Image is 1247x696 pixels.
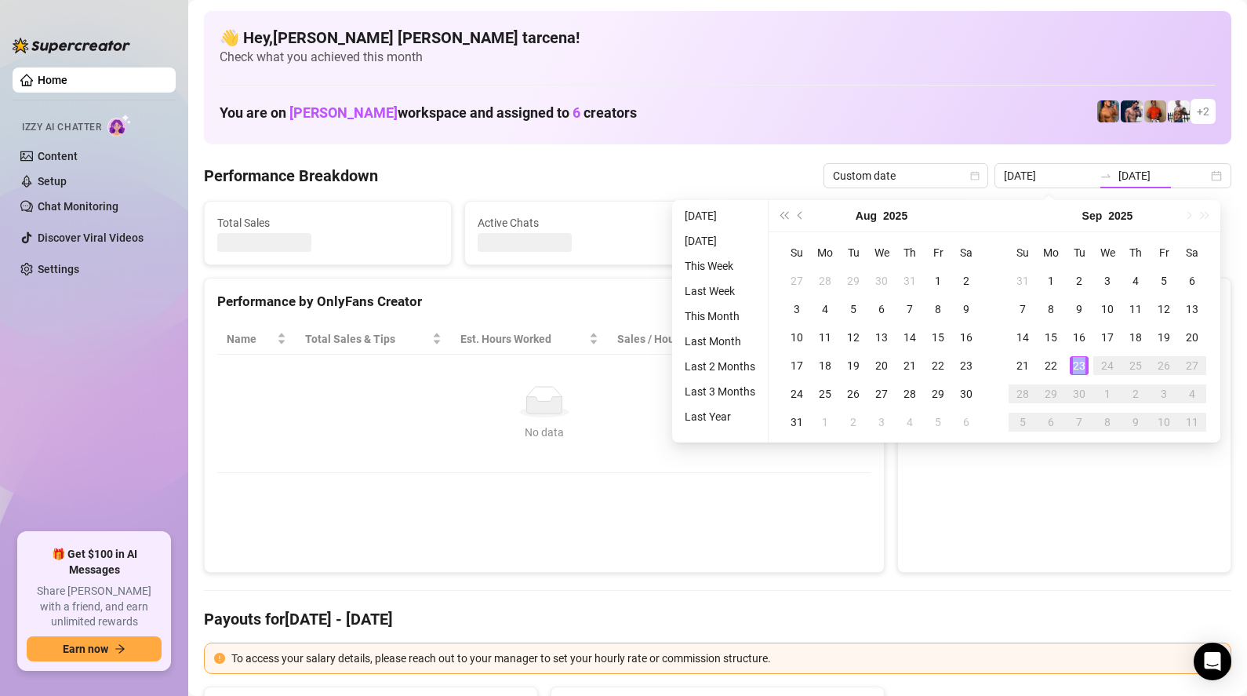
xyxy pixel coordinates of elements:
span: arrow-right [115,643,125,654]
input: End date [1118,167,1208,184]
th: Chat Conversion [726,324,872,355]
span: Sales / Hour [617,330,704,348]
h4: 👋 Hey, [PERSON_NAME] [PERSON_NAME] tarcena ! [220,27,1216,49]
span: swap-right [1100,169,1112,182]
a: Chat Monitoring [38,200,118,213]
span: [PERSON_NAME] [289,104,398,121]
a: Home [38,74,67,86]
th: Name [217,324,296,355]
span: to [1100,169,1112,182]
button: Earn nowarrow-right [27,636,162,661]
span: Name [227,330,274,348]
span: Total Sales [217,214,438,231]
span: Chat Conversion [736,330,850,348]
span: Check what you achieved this month [220,49,1216,66]
h4: Performance Breakdown [204,165,378,187]
a: Discover Viral Videos [38,231,144,244]
span: 🎁 Get $100 in AI Messages [27,547,162,578]
h1: You are on workspace and assigned to creators [220,104,637,122]
span: Izzy AI Chatter [22,120,101,135]
img: logo-BBDzfeDw.svg [13,38,130,53]
div: Open Intercom Messenger [1194,643,1231,680]
span: Custom date [833,164,979,188]
div: No data [233,424,856,441]
input: Start date [1004,167,1093,184]
h4: Payouts for [DATE] - [DATE] [204,608,1231,630]
th: Sales / Hour [608,324,726,355]
span: + 2 [1197,103,1209,120]
a: Setup [38,175,67,188]
span: Share [PERSON_NAME] with a friend, and earn unlimited rewards [27,584,162,630]
span: 6 [573,104,580,121]
img: Justin [1144,100,1166,122]
span: calendar [970,171,980,180]
div: To access your salary details, please reach out to your manager to set your hourly rate or commis... [231,650,1221,667]
th: Total Sales & Tips [296,324,451,355]
div: Performance by OnlyFans Creator [217,291,871,312]
img: Axel [1121,100,1143,122]
div: Est. Hours Worked [460,330,586,348]
img: JUSTIN [1168,100,1190,122]
span: Messages Sent [737,214,958,231]
span: Earn now [63,643,108,655]
img: AI Chatter [107,114,132,137]
span: Total Sales & Tips [305,330,429,348]
span: exclamation-circle [214,653,225,664]
img: JG [1097,100,1119,122]
div: Sales by OnlyFans Creator [911,291,1218,312]
a: Settings [38,263,79,275]
a: Content [38,150,78,162]
span: Active Chats [478,214,699,231]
